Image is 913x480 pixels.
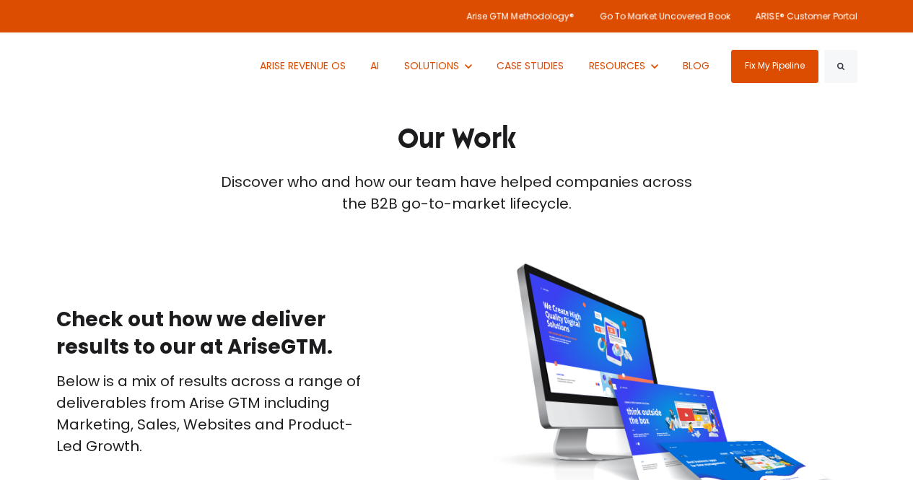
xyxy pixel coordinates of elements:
a: BLOG [673,32,721,100]
a: ARISE REVENUE OS [249,32,357,100]
a: AI [360,32,390,100]
nav: Desktop navigation [249,32,720,100]
div: the B2B go-to-market lifecycle. [56,193,857,214]
span: Show submenu for SOLUTIONS [404,58,405,59]
button: Search [824,50,857,83]
h1: Our Work [56,121,857,157]
span: Show submenu for RESOURCES [589,58,590,59]
a: Fix My Pipeline [731,50,818,83]
span: RESOURCES [589,58,645,73]
h2: Check out how we deliver results to our at AriseGTM. [56,306,377,361]
img: ARISE GTM logo (1) white [56,50,86,82]
p: Below is a mix of results across a range of deliverables from Arise GTM including Marketing, Sale... [56,370,377,457]
button: Show submenu for RESOURCES RESOURCES [578,32,668,100]
a: CASE STUDIES [486,32,575,100]
button: Show submenu for SOLUTIONS SOLUTIONS [393,32,482,100]
div: Discover who and how our team have helped companies across [56,171,857,193]
span: SOLUTIONS [404,58,459,73]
